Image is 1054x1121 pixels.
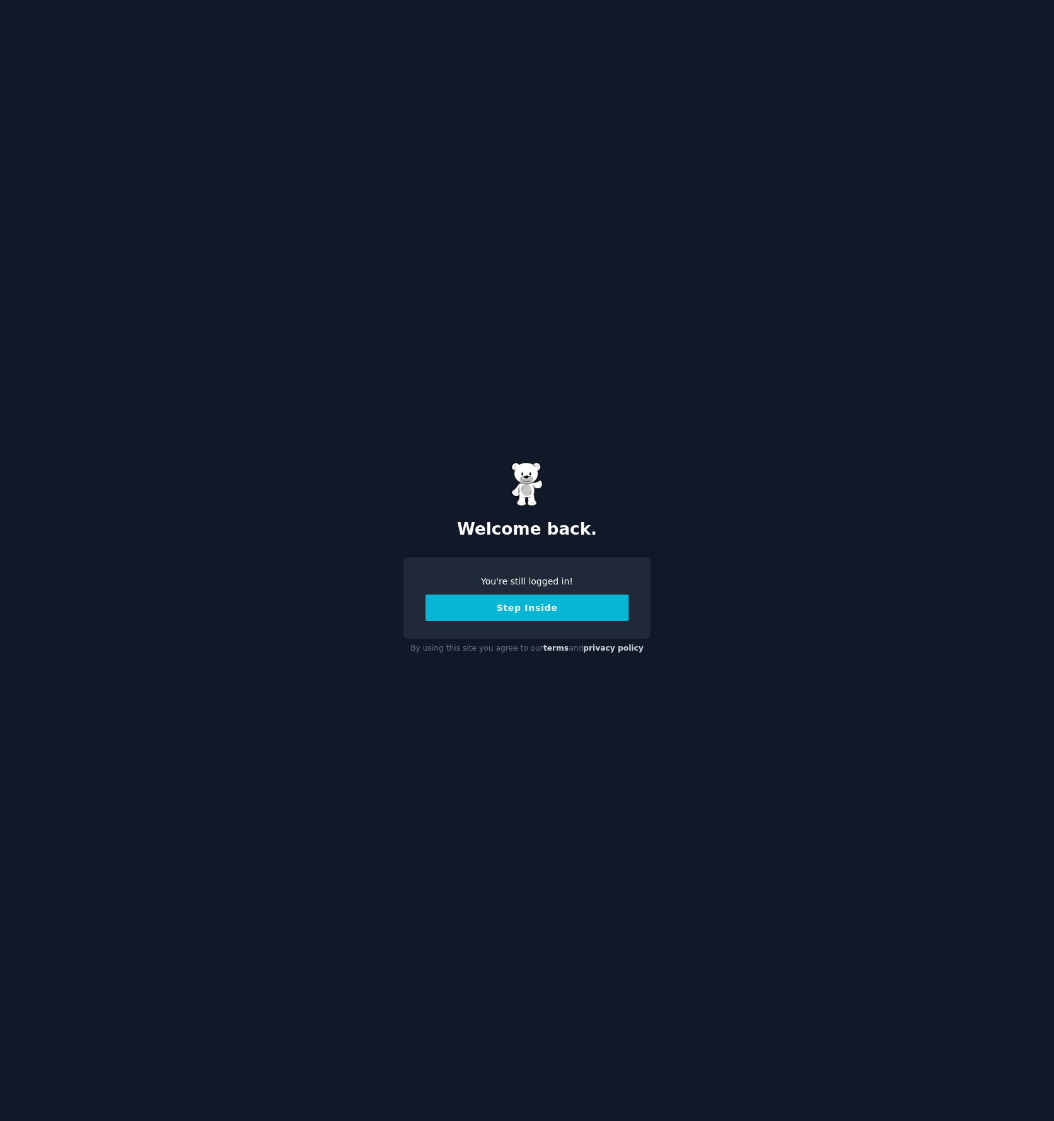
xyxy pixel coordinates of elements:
[426,595,628,621] button: Step Inside
[511,462,543,506] img: Gummy Bear
[426,603,628,613] a: Step Inside
[403,520,651,540] h2: Welcome back.
[583,644,644,653] a: privacy policy
[543,644,569,653] a: terms
[426,575,628,588] div: You're still logged in!
[403,639,651,659] div: By using this site you agree to our and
